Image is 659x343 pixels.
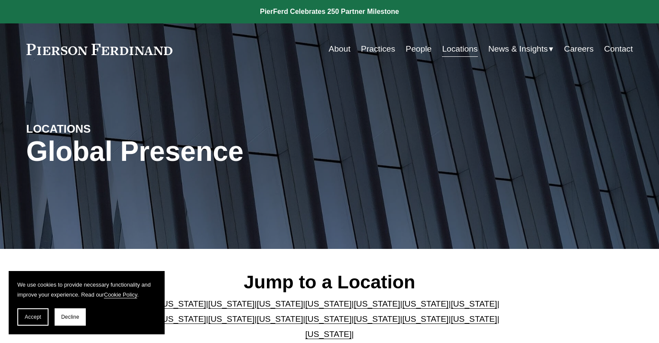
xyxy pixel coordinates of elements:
a: [US_STATE] [208,299,255,308]
a: [US_STATE] [354,314,400,323]
a: [US_STATE] [257,299,303,308]
span: News & Insights [488,42,548,57]
a: [US_STATE] [451,299,497,308]
button: Decline [55,308,86,326]
p: We use cookies to provide necessary functionality and improve your experience. Read our . [17,280,156,300]
a: Contact [604,41,633,57]
h4: LOCATIONS [26,122,178,136]
a: [US_STATE] [305,314,352,323]
a: People [406,41,432,57]
a: [US_STATE] [451,314,497,323]
a: [US_STATE] [160,314,206,323]
a: folder dropdown [488,41,554,57]
a: Practices [361,41,395,57]
a: [US_STATE] [402,314,448,323]
a: Cookie Policy [104,291,137,298]
span: Accept [25,314,41,320]
a: [US_STATE] [160,299,206,308]
h1: Global Presence [26,136,431,167]
a: [US_STATE] [305,330,352,339]
section: Cookie banner [9,271,165,334]
a: [US_STATE] [402,299,448,308]
a: [US_STATE] [305,299,352,308]
a: Locations [442,41,477,57]
a: [US_STATE] [257,314,303,323]
h2: Jump to a Location [153,271,506,293]
a: Careers [564,41,594,57]
button: Accept [17,308,49,326]
a: [US_STATE] [208,314,255,323]
a: About [329,41,351,57]
a: [US_STATE] [354,299,400,308]
span: Decline [61,314,79,320]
